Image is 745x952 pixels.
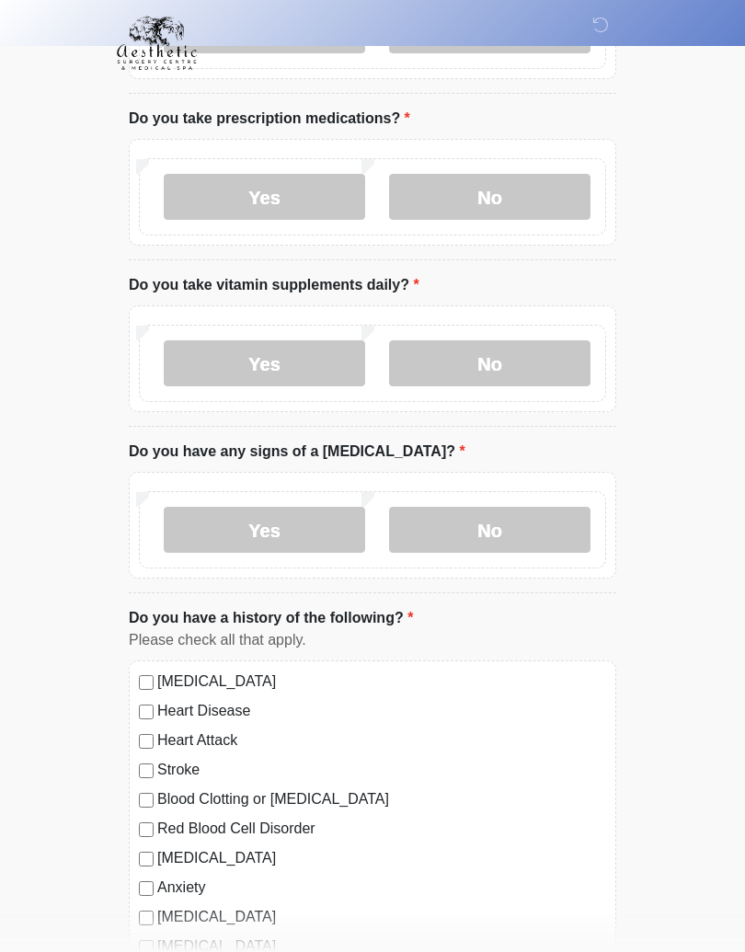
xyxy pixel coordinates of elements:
label: Do you take vitamin supplements daily? [129,275,419,297]
div: Please check all that apply. [129,630,616,652]
label: Red Blood Cell Disorder [157,819,606,841]
input: Blood Clotting or [MEDICAL_DATA] [139,794,154,809]
label: Do you have any signs of a [MEDICAL_DATA]? [129,442,465,464]
label: Do you take prescription medications? [129,109,410,131]
label: Heart Attack [157,730,606,752]
label: [MEDICAL_DATA] [157,671,606,694]
label: Yes [164,508,365,554]
input: [MEDICAL_DATA] [139,676,154,691]
input: Heart Attack [139,735,154,750]
input: Red Blood Cell Disorder [139,823,154,838]
label: Do you have a history of the following? [129,608,413,630]
label: No [389,341,590,387]
label: Stroke [157,760,606,782]
label: Heart Disease [157,701,606,723]
img: Aesthetic Surgery Centre, PLLC Logo [110,14,203,73]
label: Anxiety [157,877,606,900]
label: Yes [164,175,365,221]
input: [MEDICAL_DATA] [139,853,154,867]
label: [MEDICAL_DATA] [157,848,606,870]
label: Blood Clotting or [MEDICAL_DATA] [157,789,606,811]
input: Heart Disease [139,705,154,720]
label: No [389,508,590,554]
label: Yes [164,341,365,387]
label: [MEDICAL_DATA] [157,907,606,929]
input: [MEDICAL_DATA] [139,912,154,926]
label: No [389,175,590,221]
input: Anxiety [139,882,154,897]
input: Stroke [139,764,154,779]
